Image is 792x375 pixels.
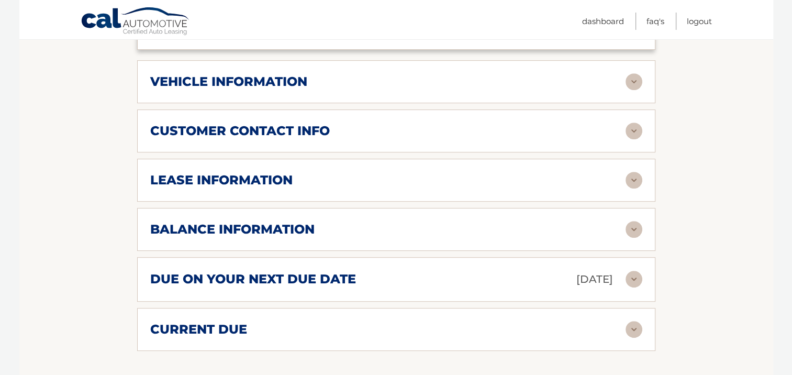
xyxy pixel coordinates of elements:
[626,321,642,338] img: accordion-rest.svg
[582,13,624,30] a: Dashboard
[626,73,642,90] img: accordion-rest.svg
[150,123,330,139] h2: customer contact info
[626,271,642,288] img: accordion-rest.svg
[150,222,315,237] h2: balance information
[150,172,293,188] h2: lease information
[576,270,613,289] p: [DATE]
[150,271,356,287] h2: due on your next due date
[150,322,247,337] h2: current due
[687,13,712,30] a: Logout
[626,172,642,189] img: accordion-rest.svg
[626,221,642,238] img: accordion-rest.svg
[626,123,642,139] img: accordion-rest.svg
[81,7,191,37] a: Cal Automotive
[150,74,307,90] h2: vehicle information
[646,13,664,30] a: FAQ's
